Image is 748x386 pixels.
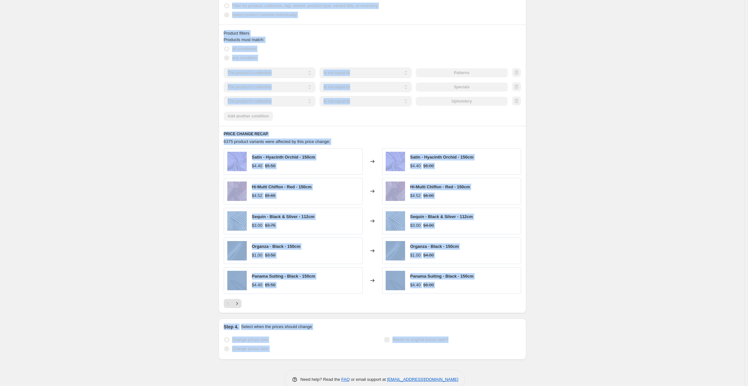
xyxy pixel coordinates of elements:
img: image_7eeeb21b-5619-4140-b7b2-4d9533e1d7ac-2_80x.jpg [386,152,405,171]
a: [EMAIL_ADDRESS][DOMAIN_NAME] [387,377,458,382]
span: $4.52 [410,193,421,198]
img: 9136F201-9826-41CB-B17B-3C2655A58C17_80x.jpg [386,271,405,290]
span: any condition [232,55,257,60]
span: $4.40 [410,282,421,287]
span: $3.00 [410,223,421,228]
span: 6375 product variants were affected by this price change: [224,139,330,144]
img: 9136F201-9826-41CB-B17B-3C2655A58C17_80x.jpg [227,271,247,290]
img: image_6f7afef9-db18-4bce-8503-4c95e7290e0d_80x.jpg [386,182,405,201]
span: Change prices now [232,337,268,342]
span: $4.40 [252,163,263,168]
span: $4.40 [410,163,421,168]
span: Filter by product, collection, tag, vendor, product type, variant title, or inventory [232,3,378,8]
span: $5.50 [265,282,276,287]
span: Hi-Multi Chiffon - Red - 150cm [410,184,470,189]
a: FAQ [341,377,350,382]
span: Panama Suiting - Black - 150cm [410,274,474,279]
p: Select when the prices should change [241,324,312,330]
span: or email support at [350,377,387,382]
img: IMG-2016_80x.heic [386,211,405,231]
span: Hi-Multi Chiffon - Red - 150cm [252,184,312,189]
span: Select product variants individually [232,12,297,17]
img: 21932231361_80x.png [386,241,405,260]
span: $1.00 [252,253,263,258]
span: Organza - Black - 150cm [252,244,300,249]
span: $3.00 [252,223,263,228]
span: Satin - Hyacinth Orchid - 150cm [410,155,474,160]
span: $4.40 [252,282,263,287]
h2: Step 4. [224,324,239,330]
span: Sequin - Black & Silver - 112cm [252,214,315,219]
img: 21932231361_80x.png [227,241,247,260]
span: $5.50 [265,163,276,168]
button: Next [232,299,242,308]
span: $6.00 [423,163,434,168]
span: $3.75 [265,223,276,228]
img: IMG-2016_80x.heic [227,211,247,231]
span: $4.00 [423,223,434,228]
span: Revert to original prices later? [392,337,448,342]
h6: PRICE CHANGE RECAP [224,131,521,137]
span: $6.00 [423,282,434,287]
span: $4.00 [423,253,434,258]
span: $6.00 [423,193,434,198]
img: image_7eeeb21b-5619-4140-b7b2-4d9533e1d7ac-2_80x.jpg [227,152,247,171]
span: $3.50 [265,253,276,258]
nav: Pagination [224,299,242,308]
span: Change prices later [232,346,269,351]
span: Sequin - Black & Silver - 112cm [410,214,473,219]
span: all conditions [232,46,256,51]
span: Need help? Read the [300,377,342,382]
span: Satin - Hyacinth Orchid - 150cm [252,155,315,160]
img: image_6f7afef9-db18-4bce-8503-4c95e7290e0d_80x.jpg [227,182,247,201]
div: Product filters [224,30,521,37]
span: $1.00 [410,253,421,258]
span: $5.65 [265,193,276,198]
span: Organza - Black - 150cm [410,244,459,249]
span: Panama Suiting - Black - 150cm [252,274,315,279]
span: Products must match: [224,37,265,42]
span: $4.52 [252,193,263,198]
